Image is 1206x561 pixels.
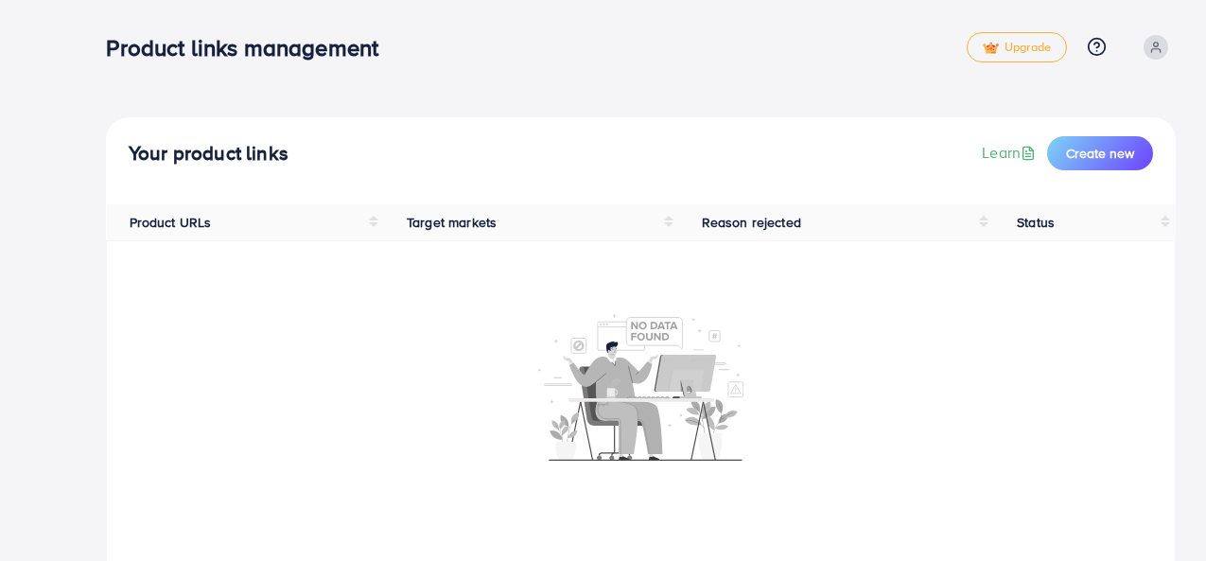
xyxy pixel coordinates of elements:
span: Upgrade [983,41,1051,55]
h3: Product links management [106,34,393,61]
img: No account [538,312,744,461]
span: Product URLs [130,213,212,232]
a: Learn [982,142,1040,164]
img: tick [983,42,999,55]
a: tickUpgrade [967,32,1067,62]
span: Reason rejected [702,213,801,232]
button: Create new [1047,136,1153,170]
span: Create new [1066,144,1134,163]
span: Target markets [407,213,497,232]
span: Status [1017,213,1055,232]
h4: Your product links [129,142,288,166]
